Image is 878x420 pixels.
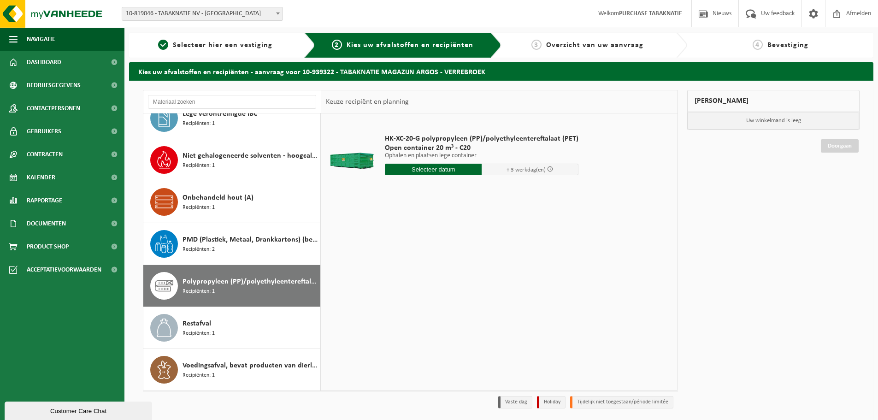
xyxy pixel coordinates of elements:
[143,265,321,307] button: Polypropyleen (PP)/polyethyleentereftalaat (PET) spanbanden Recipiënten: 1
[546,41,643,49] span: Overzicht van uw aanvraag
[27,189,62,212] span: Rapportage
[143,181,321,223] button: Onbehandeld hout (A) Recipiënten: 1
[385,153,578,159] p: Ophalen en plaatsen lege container
[385,143,578,153] span: Open container 20 m³ - C20
[27,97,80,120] span: Contactpersonen
[498,396,532,408] li: Vaste dag
[173,41,272,49] span: Selecteer hier een vestiging
[332,40,342,50] span: 2
[821,139,859,153] a: Doorgaan
[183,287,215,296] span: Recipiënten: 1
[385,164,482,175] input: Selecteer datum
[767,41,808,49] span: Bevestiging
[183,161,215,170] span: Recipiënten: 1
[183,329,215,338] span: Recipiënten: 1
[143,349,321,390] button: Voedingsafval, bevat producten van dierlijke oorsprong, onverpakt, categorie 3 Recipiënten: 1
[183,360,318,371] span: Voedingsafval, bevat producten van dierlijke oorsprong, onverpakt, categorie 3
[122,7,283,21] span: 10-819046 - TABAKNATIE NV - ANTWERPEN
[183,276,318,287] span: Polypropyleen (PP)/polyethyleentereftalaat (PET) spanbanden
[570,396,673,408] li: Tijdelijk niet toegestaan/période limitée
[753,40,763,50] span: 4
[143,97,321,139] button: Lege verontreinigde IBC Recipiënten: 1
[183,108,257,119] span: Lege verontreinigde IBC
[183,318,211,329] span: Restafval
[148,95,316,109] input: Materiaal zoeken
[27,74,81,97] span: Bedrijfsgegevens
[143,307,321,349] button: Restafval Recipiënten: 1
[27,166,55,189] span: Kalender
[183,371,215,380] span: Recipiënten: 1
[183,119,215,128] span: Recipiënten: 1
[158,40,168,50] span: 1
[321,90,413,113] div: Keuze recipiënt en planning
[183,150,318,161] span: Niet gehalogeneerde solventen - hoogcalorisch in IBC
[27,235,69,258] span: Product Shop
[129,62,873,80] h2: Kies uw afvalstoffen en recipiënten - aanvraag voor 10-939322 - TABAKNATIE MAGAZIJN ARGOS - VERRE...
[27,28,55,51] span: Navigatie
[27,51,61,74] span: Dashboard
[27,258,101,281] span: Acceptatievoorwaarden
[27,143,63,166] span: Contracten
[537,396,566,408] li: Holiday
[27,120,61,143] span: Gebruikers
[619,10,682,17] strong: PURCHASE TABAKNATIE
[183,234,318,245] span: PMD (Plastiek, Metaal, Drankkartons) (bedrijven)
[27,212,66,235] span: Documenten
[143,223,321,265] button: PMD (Plastiek, Metaal, Drankkartons) (bedrijven) Recipiënten: 2
[5,400,154,420] iframe: chat widget
[183,203,215,212] span: Recipiënten: 1
[687,90,860,112] div: [PERSON_NAME]
[122,7,283,20] span: 10-819046 - TABAKNATIE NV - ANTWERPEN
[507,167,546,173] span: + 3 werkdag(en)
[183,192,253,203] span: Onbehandeld hout (A)
[143,139,321,181] button: Niet gehalogeneerde solventen - hoogcalorisch in IBC Recipiënten: 1
[385,134,578,143] span: HK-XC-20-G polypropyleen (PP)/polyethyleentereftalaat (PET)
[531,40,542,50] span: 3
[688,112,859,130] p: Uw winkelmand is leeg
[183,245,215,254] span: Recipiënten: 2
[347,41,473,49] span: Kies uw afvalstoffen en recipiënten
[134,40,297,51] a: 1Selecteer hier een vestiging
